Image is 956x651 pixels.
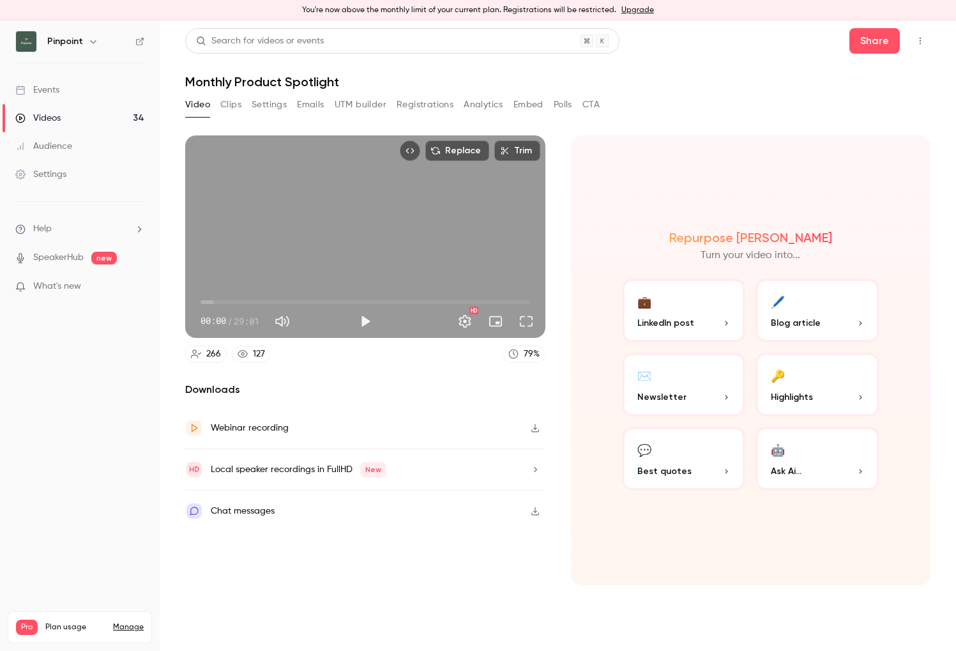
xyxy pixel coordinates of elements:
[185,346,227,363] a: 266
[637,365,651,385] div: ✉️
[483,309,508,334] button: Turn on miniplayer
[15,222,144,236] li: help-dropdown-opener
[771,440,785,459] div: 🤖
[849,28,900,54] button: Share
[201,314,226,328] span: 00:00
[513,95,543,115] button: Embed
[269,309,295,334] button: Mute
[15,84,59,96] div: Events
[755,427,879,491] button: 🤖Ask Ai...
[16,620,38,635] span: Pro
[637,316,694,330] span: LinkedIn post
[15,112,61,125] div: Videos
[353,309,378,334] button: Play
[669,230,832,245] h2: Repurpose [PERSON_NAME]
[15,140,72,153] div: Audience
[622,427,746,491] button: 💬Best quotes
[637,291,651,311] div: 💼
[15,168,66,181] div: Settings
[211,462,386,477] div: Local speaker recordings in FullHD
[211,420,289,436] div: Webinar recording
[637,464,692,478] span: Best quotes
[621,5,654,15] a: Upgrade
[452,309,478,334] button: Settings
[755,279,879,342] button: 🖊️Blog article
[771,365,785,385] div: 🔑
[201,314,259,328] div: 00:00
[232,346,271,363] a: 127
[524,348,540,361] div: 79 %
[910,31,930,51] button: Top Bar Actions
[206,348,221,361] div: 266
[196,34,324,48] div: Search for videos or events
[47,35,83,48] h6: Pinpoint
[234,314,259,328] span: 29:01
[220,95,241,115] button: Clips
[397,95,453,115] button: Registrations
[503,346,545,363] a: 79%
[45,622,105,632] span: Plan usage
[113,622,144,632] a: Manage
[400,141,420,161] button: Embed video
[637,440,651,459] div: 💬
[33,280,81,293] span: What's new
[185,95,210,115] button: Video
[554,95,572,115] button: Polls
[771,316,821,330] span: Blog article
[464,95,503,115] button: Analytics
[360,462,386,477] span: New
[33,222,52,236] span: Help
[253,348,265,361] div: 127
[211,503,275,519] div: Chat messages
[91,252,117,264] span: new
[582,95,600,115] button: CTA
[335,95,386,115] button: UTM builder
[755,353,879,417] button: 🔑Highlights
[297,95,324,115] button: Emails
[469,307,478,314] div: HD
[33,251,84,264] a: SpeakerHub
[622,279,746,342] button: 💼LinkedIn post
[513,309,539,334] button: Full screen
[771,464,801,478] span: Ask Ai...
[252,95,287,115] button: Settings
[771,291,785,311] div: 🖊️
[637,390,687,404] span: Newsletter
[185,382,545,397] h2: Downloads
[425,141,489,161] button: Replace
[701,248,800,263] p: Turn your video into...
[227,314,232,328] span: /
[129,281,144,293] iframe: Noticeable Trigger
[771,390,813,404] span: Highlights
[185,74,930,89] h1: Monthly Product Spotlight
[494,141,540,161] button: Trim
[16,31,36,52] img: Pinpoint
[622,353,746,417] button: ✉️Newsletter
